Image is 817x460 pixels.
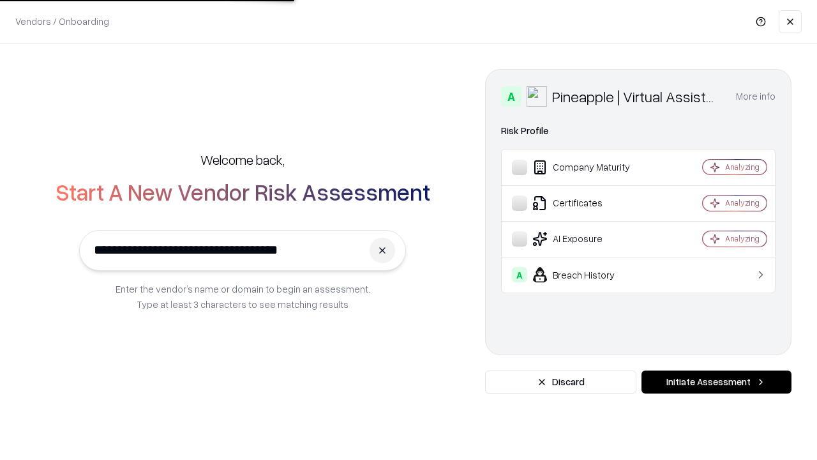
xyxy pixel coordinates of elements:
[736,85,776,108] button: More info
[501,123,776,139] div: Risk Profile
[527,86,547,107] img: Pineapple | Virtual Assistant Agency
[512,231,664,247] div: AI Exposure
[200,151,285,169] h5: Welcome back,
[725,197,760,208] div: Analyzing
[725,162,760,172] div: Analyzing
[485,371,636,394] button: Discard
[512,267,664,282] div: Breach History
[15,15,109,28] p: Vendors / Onboarding
[641,371,791,394] button: Initiate Assessment
[512,195,664,211] div: Certificates
[512,160,664,175] div: Company Maturity
[725,233,760,244] div: Analyzing
[116,281,370,312] p: Enter the vendor’s name or domain to begin an assessment. Type at least 3 characters to see match...
[501,86,521,107] div: A
[56,179,430,204] h2: Start A New Vendor Risk Assessment
[512,267,527,282] div: A
[552,86,721,107] div: Pineapple | Virtual Assistant Agency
